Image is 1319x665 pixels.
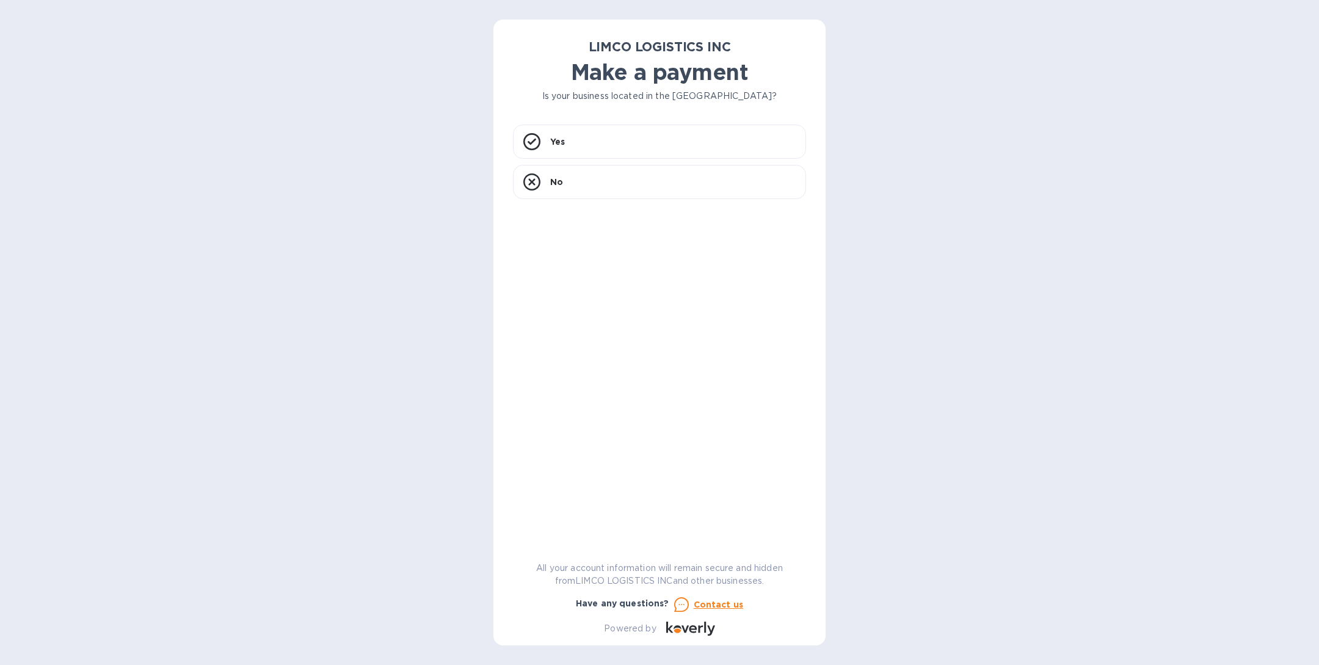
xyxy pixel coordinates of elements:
b: Have any questions? [576,598,669,608]
u: Contact us [694,600,744,609]
p: No [550,176,563,188]
p: Yes [550,136,565,148]
b: LIMCO LOGISTICS INC [589,39,731,54]
h1: Make a payment [513,59,806,85]
p: All your account information will remain secure and hidden from LIMCO LOGISTICS INC and other bus... [513,562,806,587]
p: Is your business located in the [GEOGRAPHIC_DATA]? [513,90,806,103]
p: Powered by [604,622,656,635]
